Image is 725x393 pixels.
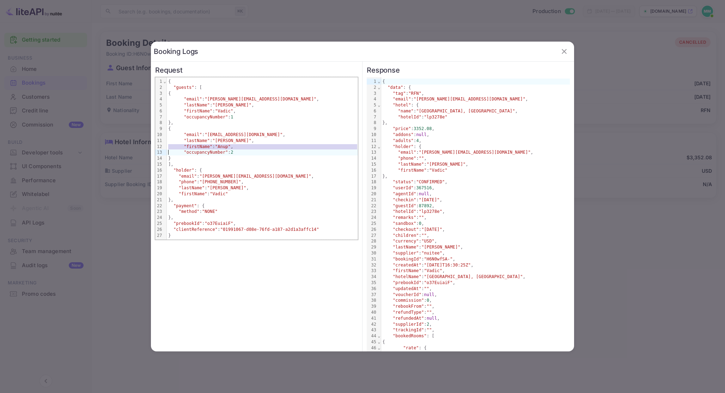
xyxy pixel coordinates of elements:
div: 36 [367,286,377,292]
span: "refundType" [393,310,424,315]
div: { [167,126,358,132]
div: 32 [367,262,377,268]
div: : , [167,173,358,179]
div: 10 [367,132,377,138]
span: "rate" [403,345,419,350]
span: "Vadic" [210,191,228,196]
span: "checkin" [393,197,416,202]
span: "clientReference" [173,227,218,232]
span: "[PERSON_NAME][EMAIL_ADDRESS][DOMAIN_NAME]" [419,150,531,155]
span: "method" [179,209,200,214]
div: : , [381,244,570,250]
div: }, [167,120,358,126]
div: 1 [367,79,377,85]
span: null [416,132,427,137]
div: : , [381,126,570,132]
div: 14 [155,155,163,161]
div: 31 [367,256,377,262]
div: : , [381,161,570,167]
div: : , [381,274,570,280]
span: "data" [388,85,403,90]
span: "payment" [173,203,197,208]
span: "firstName" [184,144,212,149]
div: 30 [367,250,377,256]
div: : { [167,167,358,173]
span: "[PHONE_NUMBER]" [200,179,241,184]
div: 12 [155,144,163,150]
span: "sandbox" [393,221,416,226]
div: : , [381,227,570,233]
div: : [167,114,358,120]
span: 87892 [419,203,432,208]
span: "bookedRooms" [393,333,427,338]
span: Fold line [377,339,380,344]
span: "" [424,286,429,291]
span: "trackingId" [393,327,424,332]
span: Fold line [377,345,380,350]
span: "voucherId" [393,292,421,297]
div: 45 [367,339,377,345]
div: 40 [367,309,377,315]
span: "firstName" [398,168,427,173]
span: "prebookId" [393,280,421,285]
span: "rebookFrom" [393,304,424,309]
span: Fold line [163,79,166,84]
span: "Vadic" [424,268,443,273]
div: : , [381,132,570,138]
span: "hotelId" [398,115,421,119]
div: }, [381,120,570,126]
span: "lastName" [179,185,205,190]
span: "[PERSON_NAME]" [421,245,461,250]
div: : [381,114,570,120]
div: : [167,149,358,155]
div: : , [381,185,570,191]
span: "supplier" [393,251,419,256]
div: 27 [155,233,163,239]
span: "addons" [393,132,414,137]
span: "CONFIRMED" [416,179,445,184]
div: 9 [367,126,377,132]
span: "Vadic" [429,168,447,173]
div: : , [167,138,358,144]
div: : , [381,327,570,333]
div: 8 [155,120,163,126]
div: : , [381,315,570,321]
span: "supplierId" [393,322,424,327]
span: "[PERSON_NAME]" [427,162,466,167]
div: : [381,167,570,173]
span: "bookingId" [393,257,421,262]
div: : , [381,149,570,155]
span: "hotel" [393,103,411,108]
span: null [427,316,437,321]
div: : , [381,321,570,327]
span: "userId" [393,185,414,190]
div: 16 [155,167,163,173]
span: "rateId" [408,351,429,356]
div: 11 [367,138,377,144]
span: Fold line [377,79,380,84]
div: 28 [367,238,377,244]
h6: Response [367,66,570,74]
span: "" [427,310,432,315]
div: 9 [155,126,163,132]
span: "[PERSON_NAME][EMAIL_ADDRESS][DOMAIN_NAME]" [414,97,525,102]
div: { [381,79,570,85]
div: ], [167,161,358,167]
div: : , [381,138,570,144]
div: 6 [155,108,163,114]
span: "holder" [393,144,414,149]
div: 6 [367,108,377,114]
div: 41 [367,315,377,321]
div: 16 [367,167,377,173]
span: "name" [398,109,414,113]
span: "lastName" [398,162,424,167]
div: : , [381,91,570,97]
span: 2 [231,150,233,155]
div: : { [381,85,570,91]
div: 26 [367,227,377,233]
span: "hotelName" [393,274,421,279]
div: : , [381,286,570,292]
span: 2 [427,322,429,327]
span: "createdAt" [393,263,421,268]
div: 25 [367,221,377,227]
